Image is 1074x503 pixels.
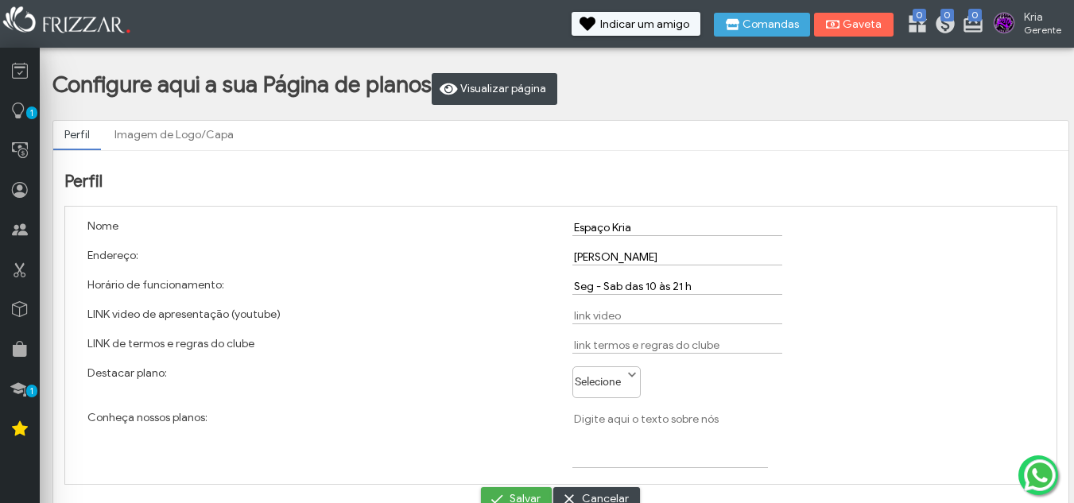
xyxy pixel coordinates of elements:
[573,367,626,389] label: Selecione
[26,385,37,397] span: 1
[1024,10,1061,24] span: Kria
[968,9,982,21] span: 0
[742,19,799,30] span: Comandas
[572,278,782,295] input: Ex: De seg a sex das 09 as 18h.
[87,337,254,350] label: LINK de termos e regras do clube
[64,171,1057,192] h2: Perfil
[714,13,810,37] button: Comandas
[1021,456,1059,494] img: whatsapp.png
[600,19,689,30] span: Indicar um amigo
[87,249,138,262] label: Endereço:
[572,12,700,36] button: Indicar um amigo
[572,308,782,324] input: link video
[572,337,782,354] input: link termos e regras do clube
[572,219,782,236] input: Digite aqui o nome da barbearia
[432,73,557,105] button: Visualizar página
[940,9,954,21] span: 0
[87,366,167,380] label: Destacar plano:
[934,13,950,38] a: 0
[1024,24,1061,36] span: Gerente
[814,13,894,37] button: Gaveta
[962,13,978,38] a: 0
[87,308,281,321] label: LINK video de apresentação (youtube)
[87,411,207,424] label: Conheça nossos planos:
[87,219,118,233] label: Nome
[913,9,926,21] span: 0
[906,13,922,38] a: 0
[103,122,245,149] a: Imagem de Logo/Capa
[87,278,224,292] label: Horário de funcionamento:
[53,122,101,149] a: Perfil
[572,249,782,265] input: Digite aqui o endereço
[26,106,37,119] span: 1
[460,77,546,101] span: Visualizar página
[843,19,882,30] span: Gaveta
[52,71,1069,105] h1: Configure aqui a sua Página de planos
[990,9,1066,41] a: Kria Gerente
